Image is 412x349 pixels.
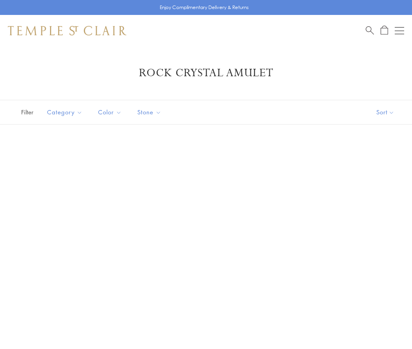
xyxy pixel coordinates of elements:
[395,26,404,35] button: Open navigation
[133,107,167,117] span: Stone
[359,100,412,124] button: Show sort by
[160,4,249,11] p: Enjoy Complimentary Delivery & Returns
[131,103,167,121] button: Stone
[43,107,88,117] span: Category
[366,26,374,35] a: Search
[94,107,128,117] span: Color
[381,26,388,35] a: Open Shopping Bag
[92,103,128,121] button: Color
[41,103,88,121] button: Category
[8,26,126,35] img: Temple St. Clair
[20,66,392,80] h1: Rock Crystal Amulet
